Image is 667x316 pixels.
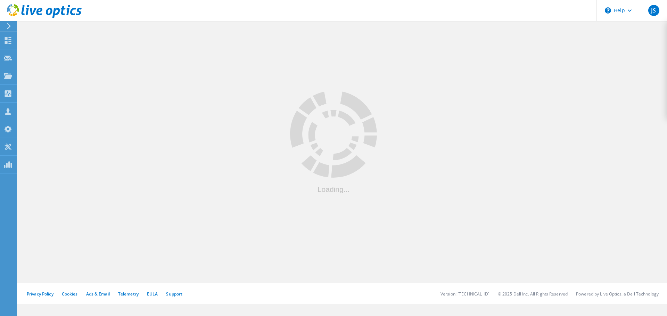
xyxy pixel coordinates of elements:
div: Loading... [290,186,377,193]
a: Live Optics Dashboard [7,15,82,19]
a: Cookies [62,291,78,297]
a: EULA [147,291,158,297]
span: JS [651,8,656,13]
a: Support [166,291,182,297]
li: Version: [TECHNICAL_ID] [440,291,489,297]
a: Privacy Policy [27,291,53,297]
svg: \n [605,7,611,14]
a: Ads & Email [86,291,110,297]
li: © 2025 Dell Inc. All Rights Reserved [498,291,568,297]
a: Telemetry [118,291,139,297]
li: Powered by Live Optics, a Dell Technology [576,291,659,297]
